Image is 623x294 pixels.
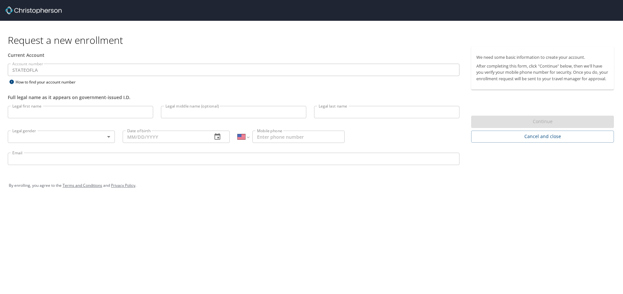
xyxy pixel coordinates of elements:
[8,78,89,86] div: How to find your account number
[123,131,207,143] input: MM/DD/YYYY
[252,131,345,143] input: Enter phone number
[471,131,614,143] button: Cancel and close
[111,183,135,188] a: Privacy Policy
[8,52,459,58] div: Current Account
[63,183,102,188] a: Terms and Conditions
[9,177,614,194] div: By enrolling, you agree to the and .
[8,131,115,143] div: ​
[476,54,609,60] p: We need some basic information to create your account.
[476,133,609,141] span: Cancel and close
[8,34,619,46] h1: Request a new enrollment
[476,63,609,82] p: After completing this form, click "Continue" below, then we'll have you verify your mobile phone ...
[8,94,459,101] div: Full legal name as it appears on government-issued I.D.
[5,6,62,14] img: cbt logo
